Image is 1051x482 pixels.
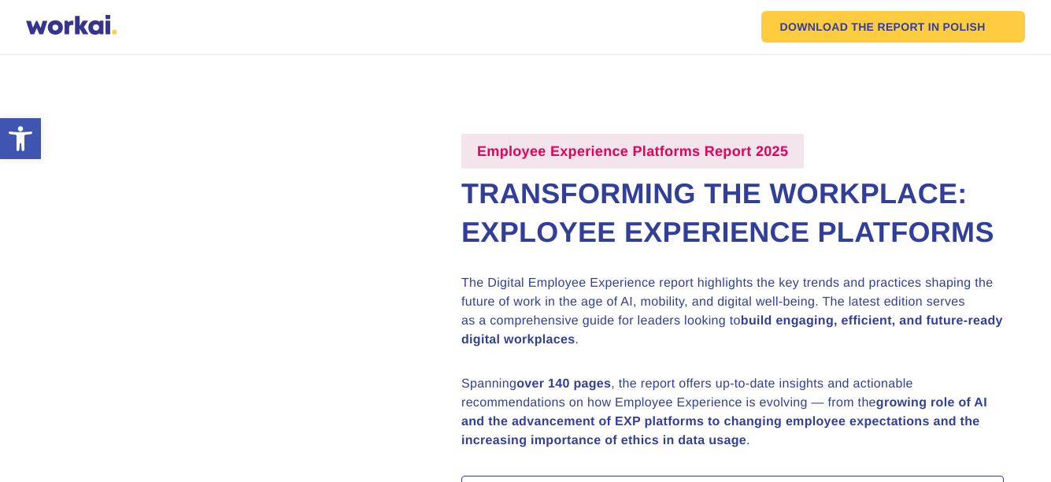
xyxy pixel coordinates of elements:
[461,396,987,447] strong: growing role of AI and the advancement of EXP platforms to changing employee expectations and the...
[461,134,804,169] label: Employee Experience Platforms Report 2025
[461,274,1004,350] p: The Digital Employee Experience report highlights the key trends and practices shaping the future...
[461,314,1003,347] strong: build engaging, efficient, and future-ready digital workplaces
[461,175,1004,251] h2: Transforming the Workplace: Exployee Experience Platforms
[516,377,611,391] strong: over 140 pages
[761,11,1025,43] a: DOWNLOAD THE REPORTIN POLISHPolish flag
[461,375,1004,450] p: Spanning , the report offers up-to-date insights and actionable recommendations on how Employee E...
[780,21,925,32] em: DOWNLOAD THE REPORT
